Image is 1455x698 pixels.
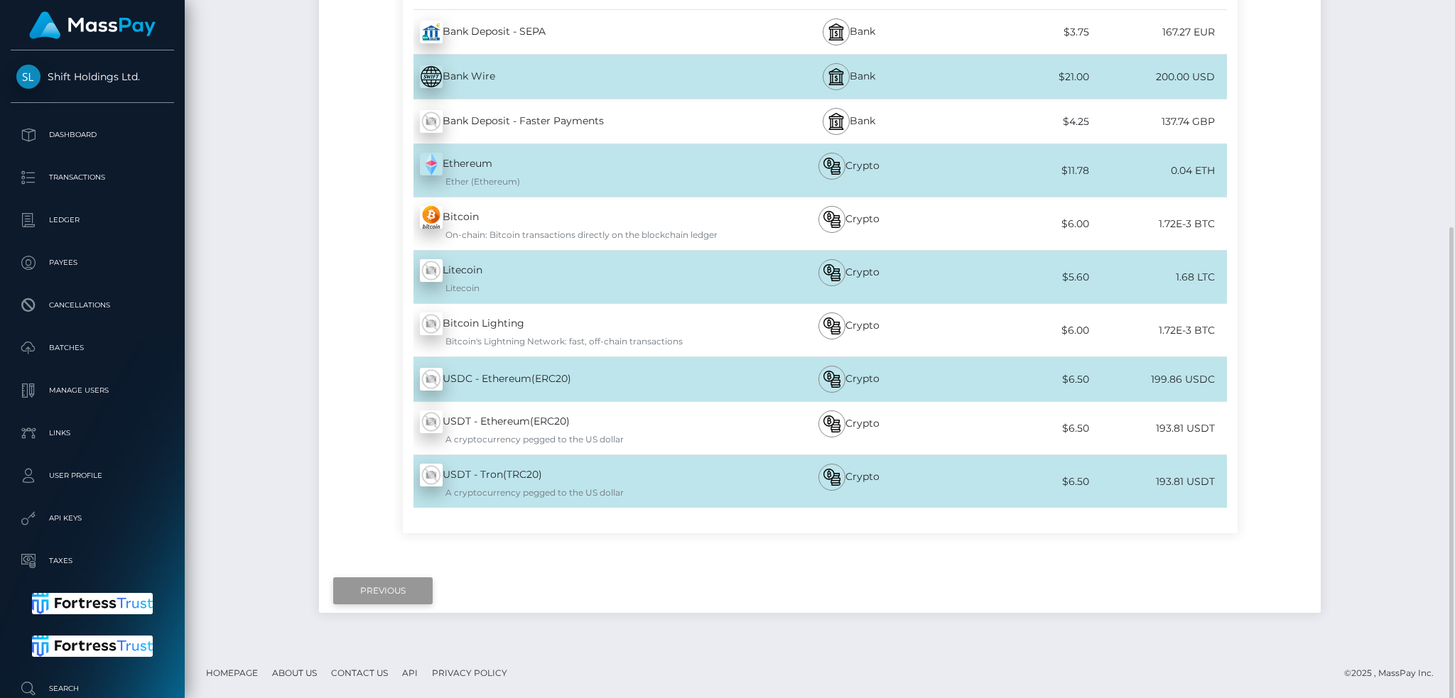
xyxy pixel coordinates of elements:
img: wMhJQYtZFAryAAAAABJRU5ErkJggg== [420,410,443,433]
div: Bitcoin Lighting [403,304,746,356]
a: Manage Users [11,373,174,408]
a: Transactions [11,160,174,195]
a: Dashboard [11,117,174,153]
div: 1.72E-3 BTC [1089,315,1226,347]
p: Payees [16,252,168,273]
span: Shift Holdings Ltd. [11,70,174,83]
div: 137.74 GBP [1089,106,1226,138]
a: Privacy Policy [426,662,513,684]
img: bitcoin.svg [823,211,840,228]
img: bitcoin.svg [823,415,840,432]
div: Ether (Ethereum) [420,175,746,188]
div: 1.72E-3 BTC [1089,208,1226,240]
div: USDT - Ethereum(ERC20) [403,402,746,454]
div: Litecoin [420,282,746,295]
div: $6.00 [952,315,1089,347]
div: Crypto [746,402,952,454]
a: API Keys [11,501,174,536]
div: $11.78 [952,155,1089,187]
img: bank.svg [828,68,845,85]
div: Bank [746,55,952,99]
div: $6.50 [952,364,1089,396]
a: Contact Us [325,662,394,684]
div: 193.81 USDT [1089,413,1226,445]
div: Crypto [746,144,952,197]
div: © 2025 , MassPay Inc. [1344,665,1444,681]
img: z+HV+S+XklAdAAAAABJRU5ErkJggg== [420,153,443,175]
a: Payees [11,245,174,280]
div: Litecoin [403,251,746,303]
div: Crypto [746,455,952,508]
div: Bank Wire [403,57,746,97]
p: Transactions [16,167,168,188]
div: 199.86 USDC [1089,364,1226,396]
img: bitcoin.svg [823,158,840,175]
a: Links [11,415,174,451]
p: Cancellations [16,295,168,316]
div: $6.50 [952,413,1089,445]
div: $5.60 [952,261,1089,293]
img: zxlM9hkiQ1iKKYMjuOruv9zc3NfAFPM+lQmnX+Hwj+0b3s+QqDAAAAAElFTkSuQmCC [420,206,443,229]
div: Crypto [746,197,952,250]
div: Bitcoin's Lightning Network: fast, off-chain transactions [420,335,746,348]
input: Previous [333,577,433,604]
img: wMhJQYtZFAryAAAAABJRU5ErkJggg== [420,368,443,391]
div: On-chain: Bitcoin transactions directly on the blockchain ledger [420,229,746,241]
p: User Profile [16,465,168,486]
p: Dashboard [16,124,168,146]
div: USDC - Ethereum(ERC20) [403,359,746,399]
img: Fortress Trust [32,593,153,614]
img: Fortress Trust [32,636,153,657]
a: Taxes [11,543,174,579]
a: Cancellations [11,288,174,323]
a: Batches [11,330,174,366]
a: API [396,662,423,684]
img: MassPay Logo [29,11,156,39]
div: A cryptocurrency pegged to the US dollar [420,486,746,499]
div: Bank Deposit - Faster Payments [403,102,746,141]
a: About Us [266,662,323,684]
div: 193.81 USDT [1089,466,1226,498]
div: $6.50 [952,466,1089,498]
a: Homepage [200,662,264,684]
div: $21.00 [952,61,1089,93]
div: $4.25 [952,106,1089,138]
img: E16AAAAAElFTkSuQmCC [420,65,443,88]
img: bitcoin.svg [823,371,840,388]
div: Crypto [746,251,952,303]
div: Bank [746,99,952,143]
p: Batches [16,337,168,359]
img: wMhJQYtZFAryAAAAABJRU5ErkJggg== [420,312,443,335]
p: Manage Users [16,380,168,401]
p: Ledger [16,209,168,231]
div: Bitcoin [403,197,746,250]
div: Bank Deposit - SEPA [403,12,746,52]
img: wMhJQYtZFAryAAAAABJRU5ErkJggg== [420,259,443,282]
div: Ethereum [403,144,746,197]
img: bitcoin.svg [823,469,840,486]
p: Links [16,422,168,444]
a: Ledger [11,202,174,238]
div: 167.27 EUR [1089,16,1226,48]
img: wMhJQYtZFAryAAAAABJRU5ErkJggg== [420,110,443,133]
img: bitcoin.svg [823,317,840,334]
a: User Profile [11,458,174,493]
div: Bank [746,10,952,54]
p: Taxes [16,550,168,572]
img: wMhJQYtZFAryAAAAABJRU5ErkJggg== [420,464,443,486]
img: Z [420,21,443,43]
div: 200.00 USD [1089,61,1226,93]
div: 0.04 ETH [1089,155,1226,187]
div: A cryptocurrency pegged to the US dollar [420,433,746,446]
div: 1.68 LTC [1089,261,1226,293]
img: bank.svg [828,113,845,130]
div: Crypto [746,304,952,356]
img: Shift Holdings Ltd. [16,65,40,89]
div: $6.00 [952,208,1089,240]
div: USDT - Tron(TRC20) [403,455,746,508]
div: $3.75 [952,16,1089,48]
p: API Keys [16,508,168,529]
img: bank.svg [828,23,845,40]
img: bitcoin.svg [823,264,840,281]
div: Crypto [746,357,952,401]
